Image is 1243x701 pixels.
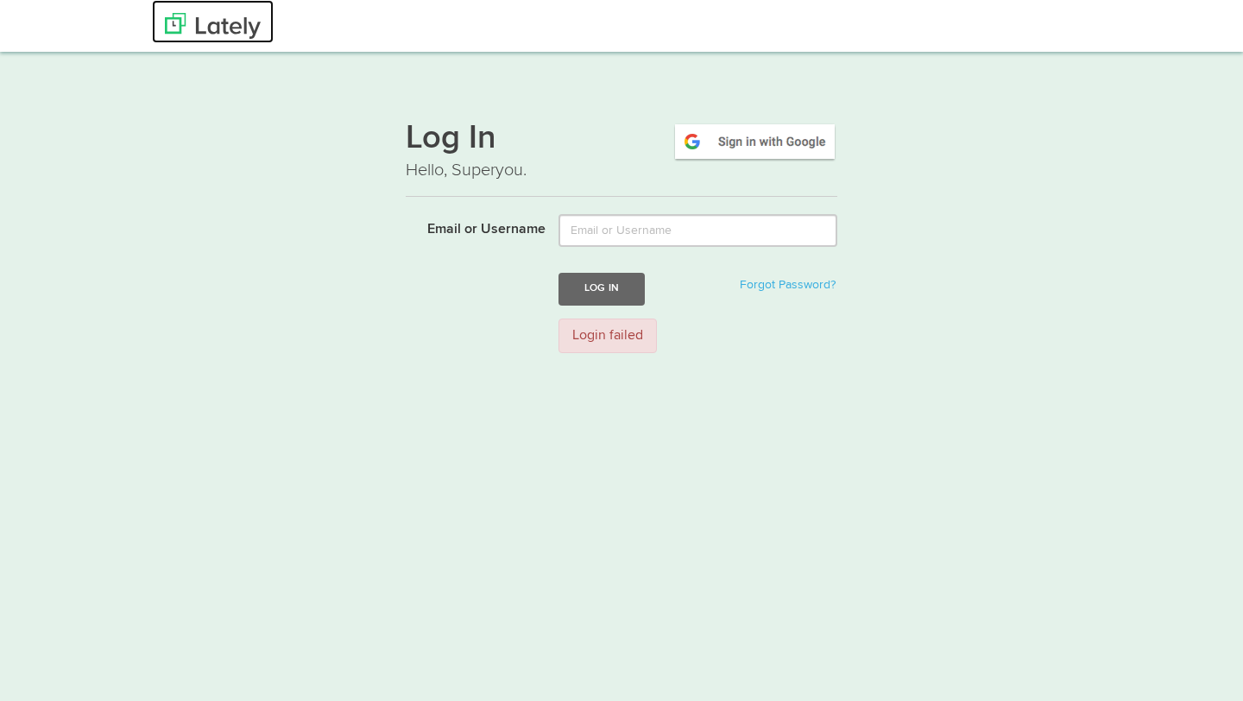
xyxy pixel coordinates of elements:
[558,214,837,247] input: Email or Username
[672,122,837,161] img: google-signin.png
[740,279,836,291] a: Forgot Password?
[558,319,657,354] div: Login failed
[406,122,837,158] h1: Log In
[165,13,261,39] img: Lately
[406,158,837,183] p: Hello, Superyou.
[558,273,645,305] button: Log In
[393,214,546,240] label: Email or Username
